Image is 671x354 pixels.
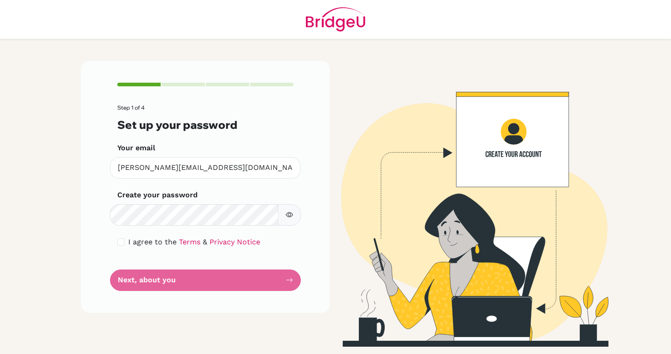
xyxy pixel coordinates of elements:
label: Create your password [117,190,198,201]
span: Step 1 of 4 [117,104,145,111]
label: Your email [117,143,155,153]
a: Privacy Notice [210,238,260,246]
h3: Set up your password [117,118,294,132]
input: Insert your email* [110,157,301,179]
span: I agree to the [128,238,177,246]
a: Terms [179,238,200,246]
span: & [203,238,207,246]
